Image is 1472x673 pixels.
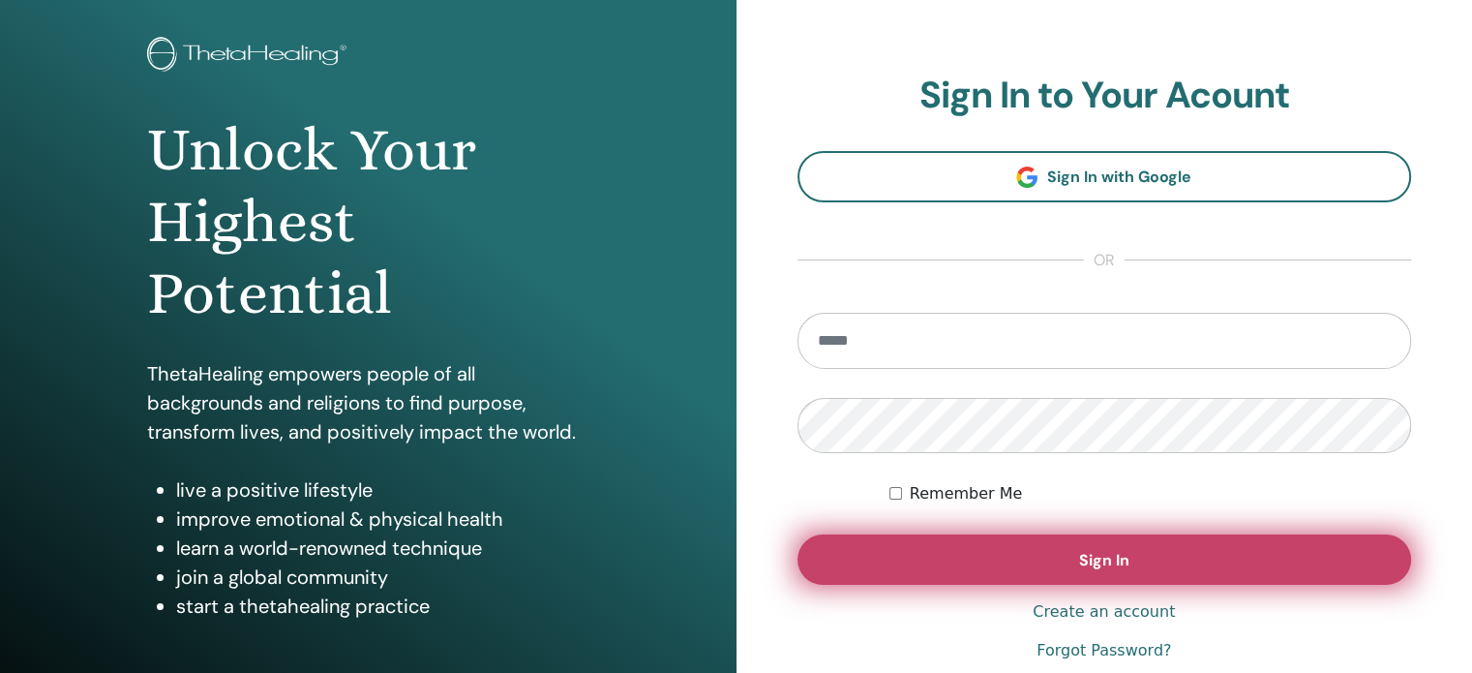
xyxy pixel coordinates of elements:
li: live a positive lifestyle [176,475,589,505]
h1: Unlock Your Highest Potential [147,114,589,330]
p: ThetaHealing empowers people of all backgrounds and religions to find purpose, transform lives, a... [147,359,589,446]
li: join a global community [176,563,589,592]
span: Sign In [1079,550,1129,570]
button: Sign In [797,535,1412,585]
a: Sign In with Google [797,151,1412,202]
div: Keep me authenticated indefinitely or until I manually logout [889,482,1411,505]
a: Forgot Password? [1036,639,1171,662]
span: Sign In with Google [1047,167,1191,187]
li: learn a world-renowned technique [176,534,589,563]
li: improve emotional & physical health [176,505,589,534]
span: or [1084,249,1125,272]
h2: Sign In to Your Acount [797,74,1412,118]
label: Remember Me [910,482,1023,505]
li: start a thetahealing practice [176,592,589,621]
a: Create an account [1033,600,1175,624]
